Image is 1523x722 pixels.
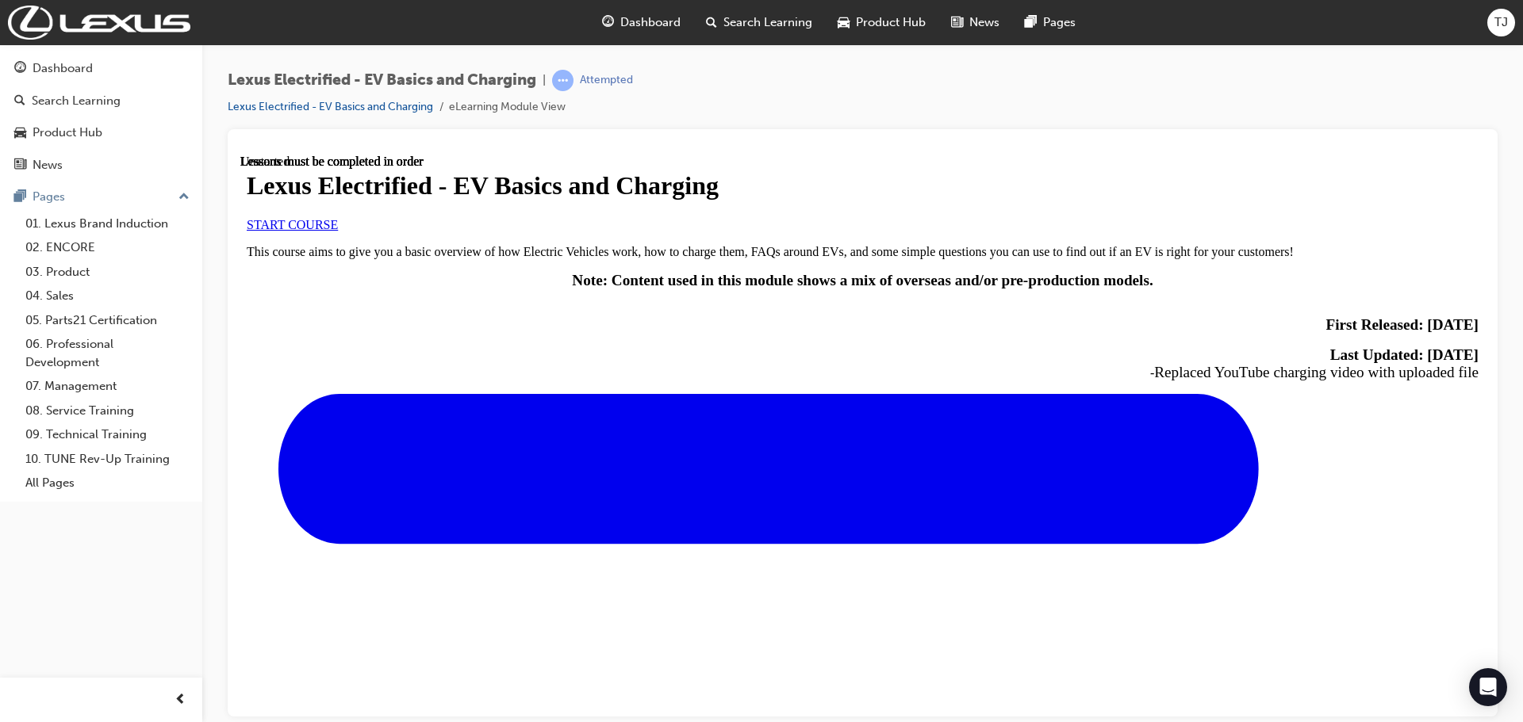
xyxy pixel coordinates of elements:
[1025,13,1037,32] span: pages-icon
[14,126,26,140] span: car-icon
[19,447,196,472] a: 10. TUNE Rev-Up Training
[6,192,1238,227] p: -
[178,187,190,208] span: up-icon
[19,399,196,423] a: 08. Service Training
[6,182,196,212] button: Pages
[1487,9,1515,36] button: TJ
[543,71,546,90] span: |
[14,159,26,173] span: news-icon
[33,188,65,206] div: Pages
[6,17,1238,46] h1: Lexus Electrified - EV Basics and Charging
[620,13,681,32] span: Dashboard
[6,51,196,182] button: DashboardSearch LearningProduct HubNews
[723,13,812,32] span: Search Learning
[1494,13,1508,32] span: TJ
[693,6,825,39] a: search-iconSearch Learning
[175,690,186,710] span: prev-icon
[838,13,850,32] span: car-icon
[1469,668,1507,706] div: Open Intercom Messenger
[33,156,63,174] div: News
[19,308,196,333] a: 05. Parts21 Certification
[19,332,196,374] a: 06. Professional Development
[19,422,196,447] a: 09. Technical Training
[33,59,93,78] div: Dashboard
[33,124,102,142] div: Product Hub
[1085,162,1238,178] strong: First Released: [DATE]
[580,73,633,88] div: Attempted
[6,86,196,116] a: Search Learning
[6,90,1238,105] p: This course aims to give you a basic overview of how Electric Vehicles work, how to charge them, ...
[19,284,196,308] a: 04. Sales
[6,63,98,77] a: START COURSE
[19,471,196,495] a: All Pages
[14,62,26,76] span: guage-icon
[6,118,196,147] a: Product Hub
[951,13,963,32] span: news-icon
[1012,6,1088,39] a: pages-iconPages
[969,13,999,32] span: News
[6,54,196,83] a: Dashboard
[6,151,196,180] a: News
[856,13,926,32] span: Product Hub
[589,6,693,39] a: guage-iconDashboard
[1043,13,1076,32] span: Pages
[1090,192,1238,208] strong: Last Updated: [DATE]
[706,13,717,32] span: search-icon
[228,71,536,90] span: Lexus Electrified - EV Basics and Charging
[19,374,196,399] a: 07. Management
[228,100,433,113] a: Lexus Electrified - EV Basics and Charging
[332,117,912,134] strong: Note: Content used in this module shows a mix of overseas and/or pre-production models.
[32,92,121,110] div: Search Learning
[449,98,566,117] li: eLearning Module View
[8,6,190,40] img: Trak
[938,6,1012,39] a: news-iconNews
[19,235,196,260] a: 02. ENCORE
[14,94,25,109] span: search-icon
[552,70,574,91] span: learningRecordVerb_ATTEMPT-icon
[914,209,1238,226] span: Replaced YouTube charging video with uploaded file
[19,212,196,236] a: 01. Lexus Brand Induction
[602,13,614,32] span: guage-icon
[14,190,26,204] span: pages-icon
[825,6,938,39] a: car-iconProduct Hub
[19,260,196,285] a: 03. Product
